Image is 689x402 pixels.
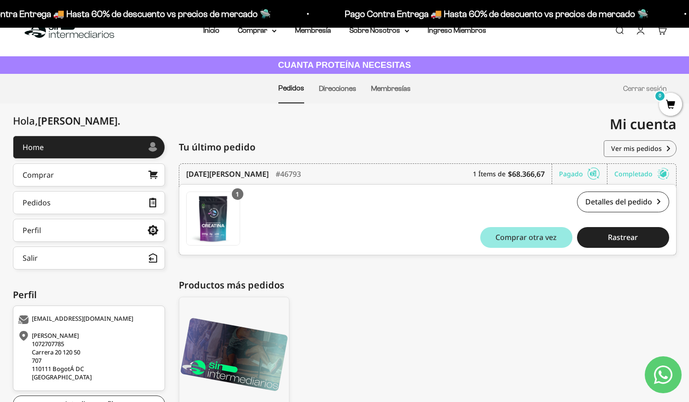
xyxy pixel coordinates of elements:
a: Pedidos [278,84,304,92]
a: Home [13,136,165,159]
a: 0 [659,100,682,110]
p: Pago Contra Entrega 🚚 Hasta 60% de descuento vs precios de mercado 🛸 [53,6,356,21]
a: Comprar [13,163,165,186]
div: Productos más pedidos [179,278,677,292]
span: Mi cuenta [610,114,677,133]
div: #46793 [276,164,301,184]
a: Direcciones [319,84,356,92]
time: [DATE][PERSON_NAME] [186,168,269,180]
div: [EMAIL_ADDRESS][DOMAIN_NAME] [18,315,158,324]
button: Salir [13,246,165,270]
summary: Sobre Nosotros [349,24,409,36]
div: Pagado [559,164,607,184]
a: Pedidos [13,191,165,214]
a: Creatina Monohidrato [186,192,240,246]
span: . [118,114,120,127]
strong: CUANTA PROTEÍNA NECESITAS [278,60,411,70]
a: Detalles del pedido [577,192,669,212]
div: 1 [232,188,243,200]
div: Comprar [23,171,54,179]
a: Perfil [13,219,165,242]
div: Perfil [23,227,41,234]
a: Cerrar sesión [623,84,667,92]
button: Comprar otra vez [480,227,572,248]
span: [PERSON_NAME] [38,114,120,127]
span: Rastrear [608,234,638,241]
div: Pedidos [23,199,51,206]
div: Salir [23,254,38,262]
div: Completado [614,164,669,184]
div: [PERSON_NAME] 1072707785 Carrera 20 120 50 707 110111 BogotÁ DC [GEOGRAPHIC_DATA] [18,331,158,381]
span: Tu último pedido [179,140,255,154]
img: Translation missing: es.Creatina Monohidrato [187,192,240,245]
a: Membresía [295,26,331,34]
mark: 0 [654,90,665,102]
div: Hola, [13,115,120,126]
div: Home [23,144,44,151]
a: Membresías [371,84,411,92]
a: Ingreso Miembros [428,26,486,34]
b: $68.366,67 [508,168,545,180]
div: Perfil [13,288,165,302]
a: Inicio [203,26,219,34]
a: Ver mis pedidos [604,140,677,157]
summary: Comprar [238,24,277,36]
button: Rastrear [577,227,669,248]
div: 1 Ítems de [473,164,552,184]
span: Comprar otra vez [495,234,557,241]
